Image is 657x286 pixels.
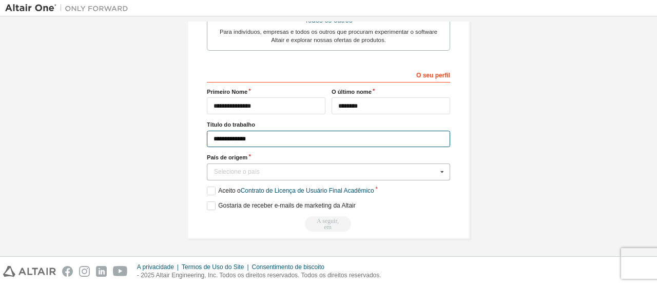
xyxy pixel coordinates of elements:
div: O seu perfil [207,66,450,83]
p: - 2025 Altair Engineering, Inc. Todos os direitos reservados. Todos os direitos reservados. [137,271,381,280]
div: Leia e aceite o EULA para continuar [207,216,450,232]
label: Primeiro Nome [207,88,325,96]
img: facebook.svg [62,266,73,277]
label: Título do trabalho [207,120,450,129]
img: linkedin.svg [96,266,107,277]
img: instagram.svg [79,266,90,277]
div: Para indivíduos, empresas e todos os outros que procuram experimentar o software Altair e explora... [214,28,443,44]
div: Consentimento de biscoito [252,263,331,271]
div: A privacidade [137,263,182,271]
label: O último nome [332,88,450,96]
label: Aceito o [207,187,374,195]
img: Guia de viagem de Altair One [5,3,133,13]
label: País de origem [207,153,450,161]
div: Termos de Uso do Site [182,263,252,271]
img: youtube.svg [113,266,128,277]
label: Gostaria de receber e-mails de marketing da Altair [207,201,356,210]
div: Selecione o país [214,169,437,175]
img: altair_logo.svg [3,266,56,277]
a: Contrato de Licença de Usuário Final Acadêmico [241,187,374,194]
